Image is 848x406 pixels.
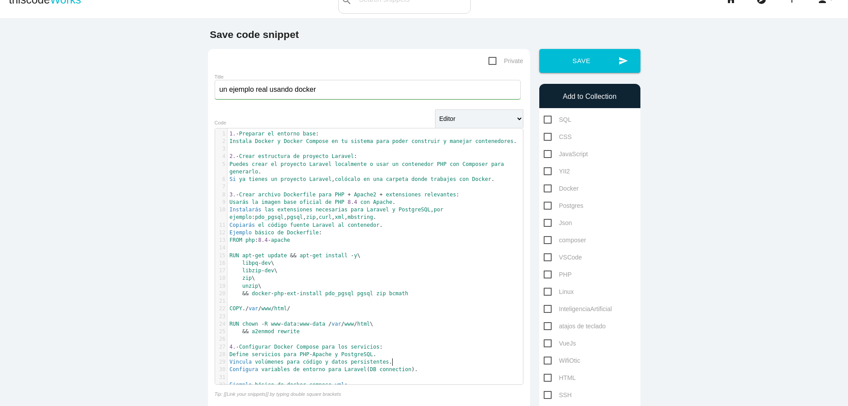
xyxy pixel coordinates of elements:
span: básico [255,229,274,236]
div: 32 [215,381,227,389]
span: Instalarás [230,207,261,213]
span: Apache [373,199,392,205]
span: Laravel [332,153,354,159]
span: y [325,359,328,365]
span: install [300,290,322,297]
div: 25 [215,328,227,335]
span: tienes [249,176,268,182]
span: entorno [303,366,326,372]
span: Docker [255,138,274,144]
span: php [274,290,284,297]
span: compose [309,382,332,388]
span: update [268,252,287,259]
span: connection [379,366,411,372]
span: zip [376,290,386,297]
span: por [434,207,443,213]
span: 4. [230,344,236,350]
span: - [284,290,287,297]
span: . [230,138,517,144]
span: : \ [230,321,373,327]
span: ( ). [230,366,418,372]
span: básico [255,382,274,388]
span: para [491,161,504,167]
div: 18 [215,274,227,282]
span: relevantes [424,192,456,198]
span: - [296,290,299,297]
div: 13 [215,237,227,244]
span: VSCode [544,252,582,263]
span: SSH [544,390,572,401]
span: . [230,199,396,205]
span: carpeta [386,176,409,182]
div: 22 [215,305,227,312]
div: 6 [215,176,227,183]
div: 24 [215,320,227,328]
span: para [351,207,363,213]
span: Composer [462,161,488,167]
span: : [230,344,383,350]
span: JavaScript [544,149,588,160]
span: al [338,222,344,228]
span: bcmath [389,290,408,297]
span: crear [252,161,268,167]
span: usar [376,161,389,167]
span: Dockerfile [284,192,315,198]
span: dev [261,260,271,266]
span: contenedor [348,222,379,228]
span: libpq [242,260,258,266]
span: base [284,199,296,205]
span: . [230,351,377,357]
span: html [274,305,287,312]
span: data [312,321,325,327]
span: FROM [230,237,242,243]
span: HTML [544,372,576,383]
span: : [230,153,357,159]
span: CSS [544,132,572,143]
b: Save code snippet [210,29,299,40]
label: Title [215,74,224,79]
span: Laravel [309,161,332,167]
span: Apache2 [354,192,376,198]
span: para [287,359,300,365]
span: docker [252,290,271,297]
input: What does this code do? [215,80,521,99]
span: de [277,229,284,236]
div: 23 [215,313,227,320]
span: chown [242,321,258,327]
span: SQL [544,114,572,125]
span: DB [370,366,376,372]
span: yml [335,382,344,388]
span: archivo [258,192,281,198]
span: - [309,351,312,357]
span: Docker [472,176,491,182]
div: 15 [215,252,227,259]
span: pdo_pgsql [325,290,354,297]
div: 11 [215,222,227,229]
span: - [236,192,239,198]
div: 27 [215,343,227,351]
span: \ [230,267,278,274]
span: generarlo [230,169,258,175]
span: / [354,321,357,327]
span: && [242,328,248,335]
span: y [335,351,338,357]
span: docker [287,382,306,388]
span: zip [242,275,252,281]
span: y [277,138,280,144]
span: Preparar [239,131,265,137]
span: install [325,252,348,259]
span: www [261,305,271,312]
span: base [303,131,316,137]
span: . : [230,382,348,388]
span: 1. [230,131,236,137]
span: código [303,359,322,365]
span: - [258,260,261,266]
span: : [230,229,322,236]
div: 28 [215,351,227,358]
span: YII2 [544,166,570,177]
span: en [332,138,338,144]
div: 30 [215,366,227,373]
span: www [300,321,310,327]
span: o [370,161,373,167]
span: una [373,176,383,182]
